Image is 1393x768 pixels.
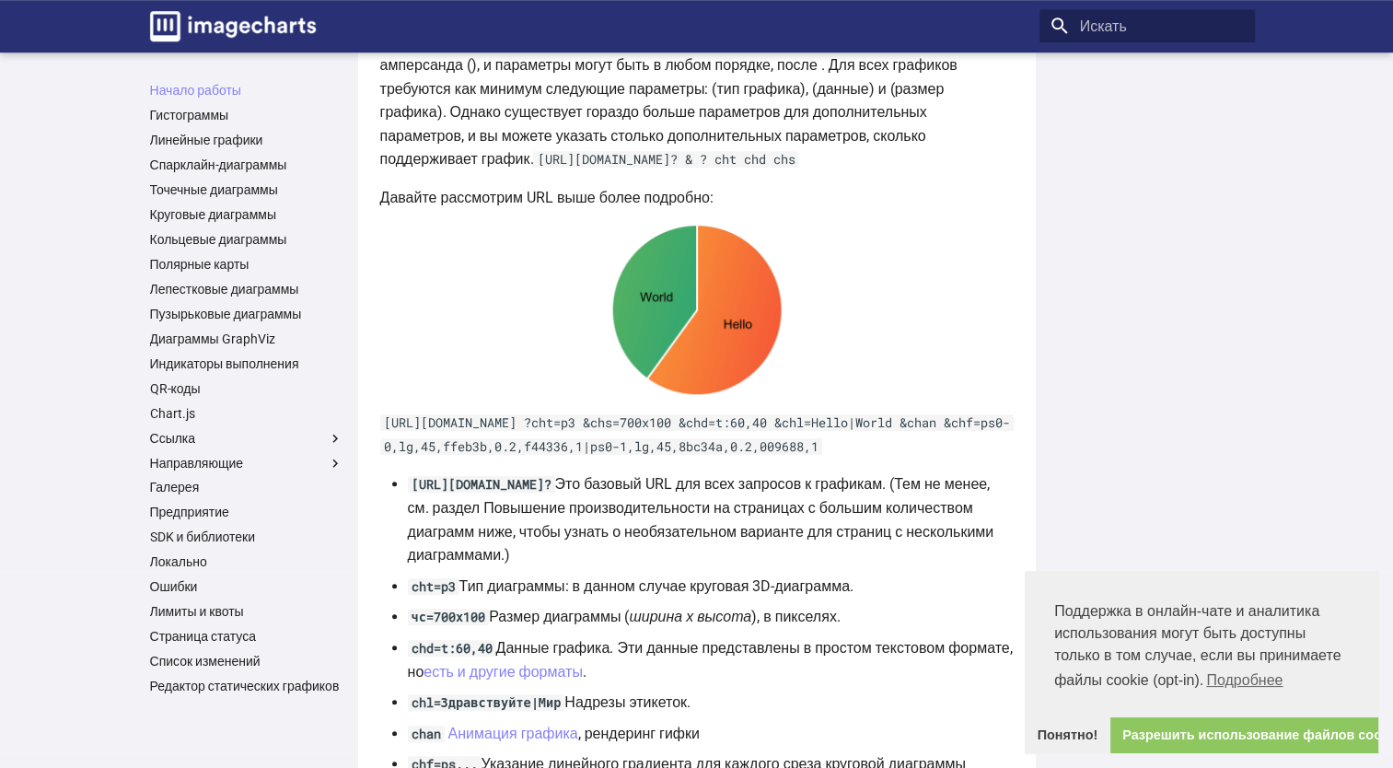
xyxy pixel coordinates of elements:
code: [URL][DOMAIN_NAME]? [408,476,555,493]
div: Согласие на использование файлов cookie [1025,571,1378,753]
code: [URL][DOMAIN_NAME] ?cht=p3 &chs=700x100 &chd=t:60,40 &chl=Hello|World &chan &chf=ps0-0,lg,45,ffeb... [380,414,1014,455]
li: Надрезы этикеток. [408,691,1014,715]
li: Данные графика. Эти данные представлены в простом текстовом формате, но . [408,636,1014,683]
code: чс=700х100 [408,609,490,625]
code: [URL][DOMAIN_NAME]? [533,151,680,168]
code: chl=Здравствуйте|Мир [408,694,565,711]
li: Это базовый URL для всех запросов к графикам. (Тем не менее, см. раздел Повышение производительно... [408,472,1014,566]
a: Узнать больше о файлах cookie [1203,667,1285,694]
a: Анимация графика [448,725,578,742]
a: SDK и библиотеки [150,529,343,545]
font: Поддержка в онлайн-чате и аналитика использования могут быть доступны только в том случае, если в... [1054,603,1341,688]
a: Индикаторы выполнения [150,355,343,372]
code: cht=p3 [408,578,459,595]
a: Галерея [150,479,343,495]
em: ширина х высота [629,608,751,625]
code: chan [408,726,445,742]
code: chs [769,151,798,168]
font: Все URL-адреса начинаются с параметров, определяющих данные диаграммы и внешний вид. Параметры пр... [380,9,993,169]
a: Диаграммы GraphViz [150,331,343,347]
code: ? [695,151,710,168]
a: Локально [150,553,343,570]
code: chd [739,151,769,168]
a: Ошибки [150,578,343,595]
a: Круговые диаграммы [150,206,343,223]
a: Начало работы [150,82,343,99]
code: & [680,151,695,168]
font: Направляющие [150,456,244,471]
input: Искать [1039,9,1255,42]
a: есть и другие форматы [424,663,583,681]
a: Сообщение об отклонении файла cookie [1025,717,1110,754]
a: Полярные карты [150,256,343,273]
a: Пузырьковые диаграммы [150,306,343,322]
a: Лепестковые диаграммы [150,281,343,297]
a: Редактор статических графиков [150,678,343,694]
a: Линейные графики [150,132,343,148]
a: Лимиты и квоты [150,603,343,620]
a: Точечные диаграммы [150,181,343,198]
img: chart [380,224,1014,396]
li: Размер диаграммы ( ), в пикселях. [408,605,1014,629]
p: Давайте рассмотрим URL выше более подробно: [380,186,1014,210]
a: Гистограммы [150,107,343,123]
a: Спарклайн-диаграммы [150,157,343,173]
li: , рендеринг гифки [408,722,1014,746]
code: chd=t:60,40 [408,640,496,657]
a: Предприятие [150,504,343,520]
a: QR-коды [150,380,343,397]
a: Chart.js [150,405,343,422]
img: лого [150,11,316,41]
code: cht [710,151,739,168]
a: Кольцевые диаграммы [150,231,343,248]
a: Документация по Image-Charts [143,4,323,49]
font: Ссылка [150,431,196,446]
li: Тип диаграммы: в данном случае круговая 3D-диаграмма. [408,575,1014,599]
a: Страница статуса [150,628,343,645]
a: Список изменений [150,653,343,669]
